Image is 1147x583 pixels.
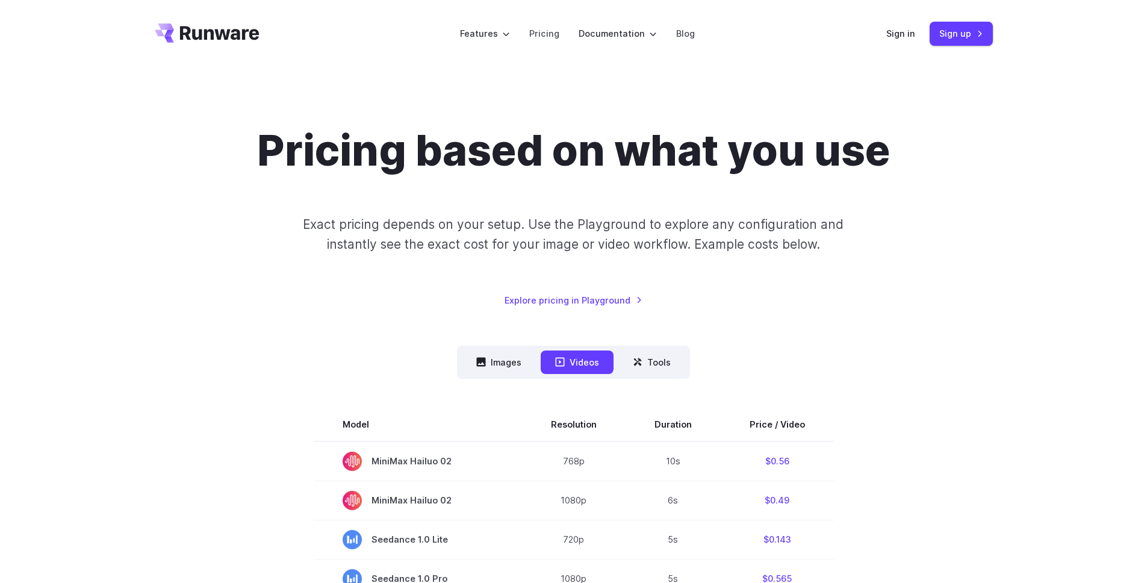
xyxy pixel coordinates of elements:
button: Videos [541,351,614,374]
th: Resolution [522,408,626,441]
a: Sign up [930,22,993,45]
td: 5s [626,520,721,559]
a: Explore pricing in Playground [505,293,642,307]
a: Go to / [155,23,260,43]
button: Images [462,351,536,374]
th: Model [314,408,522,441]
h1: Pricing based on what you use [257,125,890,176]
td: $0.49 [721,481,834,520]
td: 768p [522,441,626,481]
td: 720p [522,520,626,559]
td: $0.143 [721,520,834,559]
th: Price / Video [721,408,834,441]
span: MiniMax Hailuo 02 [343,452,493,471]
td: $0.56 [721,441,834,481]
p: Exact pricing depends on your setup. Use the Playground to explore any configuration and instantl... [280,214,866,255]
td: 10s [626,441,721,481]
td: 1080p [522,481,626,520]
label: Features [460,26,510,40]
td: 6s [626,481,721,520]
a: Pricing [529,26,559,40]
th: Duration [626,408,721,441]
a: Sign in [886,26,915,40]
span: Seedance 1.0 Lite [343,530,493,549]
button: Tools [618,351,685,374]
label: Documentation [579,26,657,40]
a: Blog [676,26,695,40]
span: MiniMax Hailuo 02 [343,491,493,510]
